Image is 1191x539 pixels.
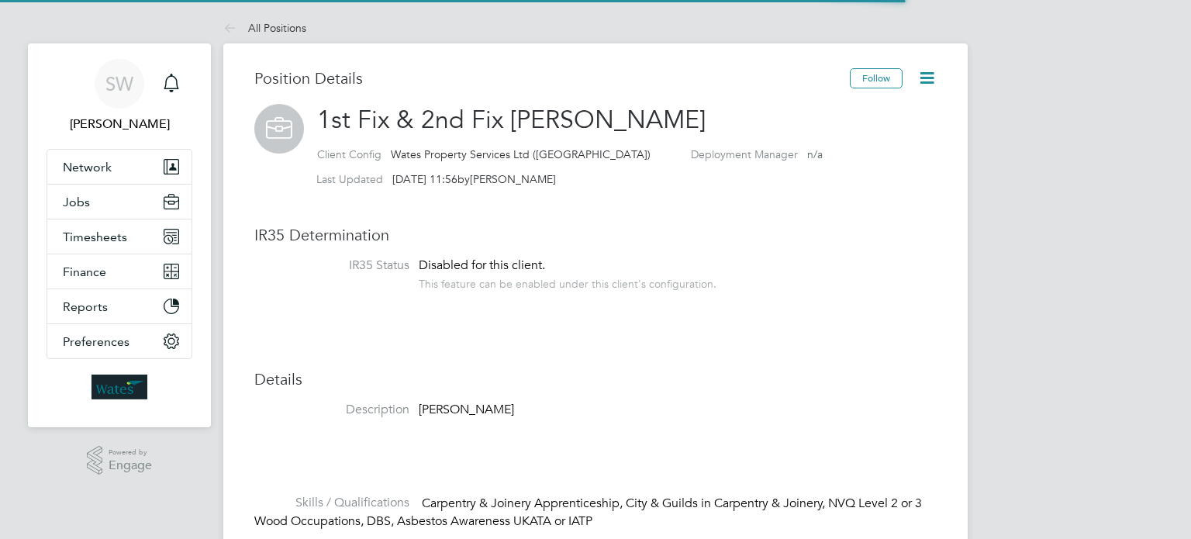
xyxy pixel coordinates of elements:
img: wates-logo-retina.png [91,375,147,399]
span: Steve Whibley [47,115,192,133]
label: Skills / Qualifications [254,495,409,511]
p: [PERSON_NAME] [419,402,806,418]
button: Preferences [47,324,192,358]
button: Finance [47,254,192,289]
h3: IR35 Determination [254,225,937,245]
a: SW[PERSON_NAME] [47,59,192,133]
label: Last Updated [316,172,383,186]
label: IR35 Status [254,257,409,274]
span: Preferences [63,334,129,349]
div: This feature can be enabled under this client's configuration. [419,273,716,291]
span: 1st Fix & 2nd Fix [PERSON_NAME] [317,105,706,135]
h3: Details [254,369,937,389]
button: Network [47,150,192,184]
span: Disabled for this client. [419,257,545,273]
span: Network [63,160,112,174]
a: Go to home page [47,375,192,399]
span: Jobs [63,195,90,209]
span: [PERSON_NAME] [470,172,556,186]
div: by [316,172,556,186]
a: All Positions [223,21,306,35]
span: Timesheets [63,230,127,244]
nav: Main navigation [28,43,211,427]
a: Powered byEngage [87,446,153,475]
button: Timesheets [47,219,192,254]
h3: Position Details [254,68,850,88]
span: Reports [63,299,108,314]
label: Deployment Manager [691,147,798,161]
span: n/a [807,147,823,161]
span: Engage [109,459,152,472]
span: Finance [63,264,106,279]
label: Client Config [317,147,381,161]
button: Follow [850,68,903,88]
span: [DATE] 11:56 [392,172,457,186]
span: SW [105,74,133,94]
button: Reports [47,289,192,323]
button: Jobs [47,185,192,219]
label: Description [254,402,409,418]
span: Wates Property Services Ltd ([GEOGRAPHIC_DATA]) [391,147,651,161]
span: Carpentry & Joinery Apprenticeship, City & Guilds in Carpentry & Joinery, NVQ Level 2 or 3 Wood O... [254,496,922,530]
span: Powered by [109,446,152,459]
